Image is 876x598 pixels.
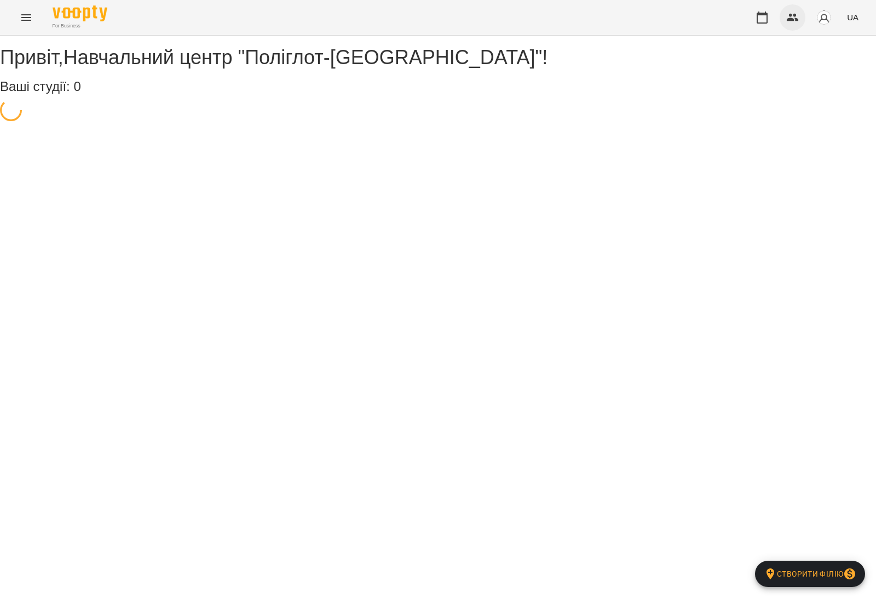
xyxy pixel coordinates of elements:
span: For Business [53,22,107,30]
button: Menu [13,4,39,31]
button: UA [843,7,863,27]
img: Voopty Logo [53,5,107,21]
span: UA [847,12,858,23]
span: 0 [73,79,80,94]
img: avatar_s.png [816,10,832,25]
